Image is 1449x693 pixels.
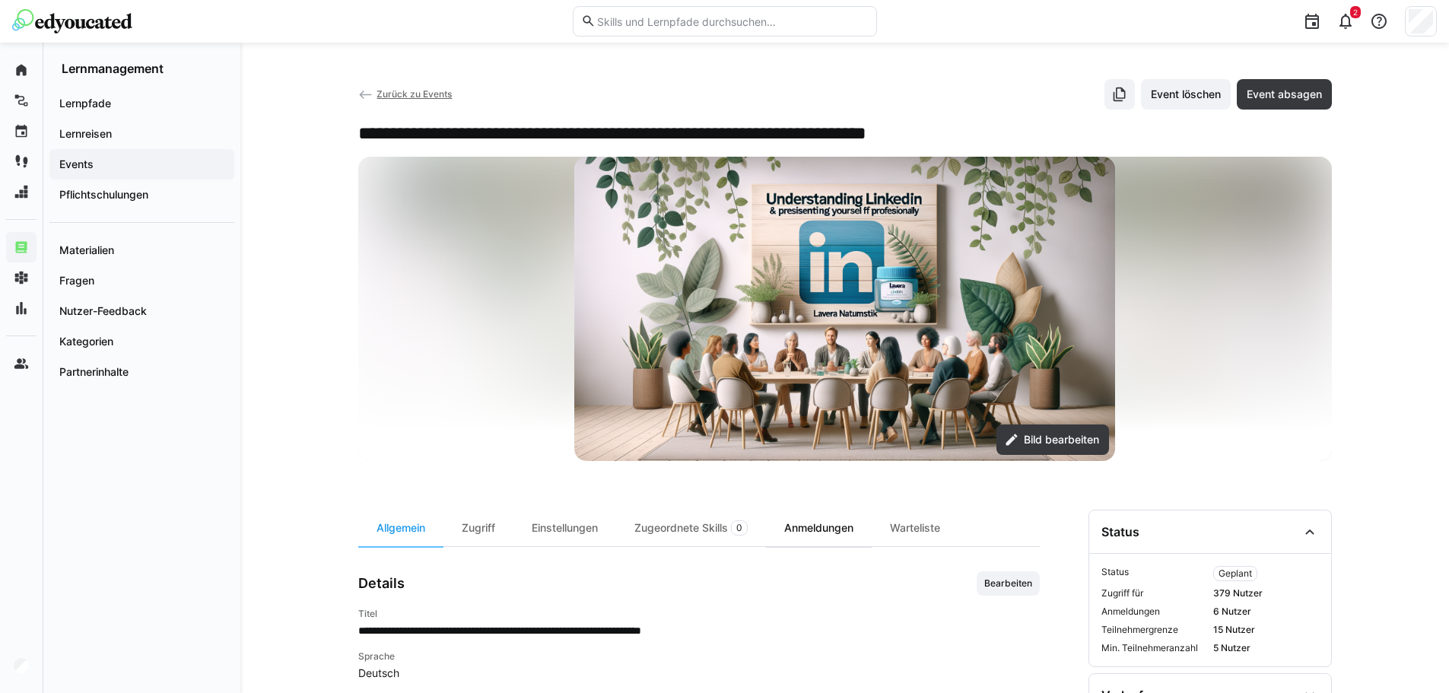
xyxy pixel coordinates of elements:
[1101,624,1207,636] span: Teilnehmergrenze
[377,88,452,100] span: Zurück zu Events
[616,510,766,546] div: Zugeordnete Skills
[1213,642,1319,654] span: 5 Nutzer
[736,522,742,534] span: 0
[977,571,1040,596] button: Bearbeiten
[358,88,453,100] a: Zurück zu Events
[596,14,868,28] input: Skills und Lernpfade durchsuchen…
[1141,79,1231,110] button: Event löschen
[1213,587,1319,599] span: 379 Nutzer
[1244,87,1324,102] span: Event absagen
[358,608,1040,620] h4: Titel
[1101,606,1207,618] span: Anmeldungen
[1101,642,1207,654] span: Min. Teilnehmeranzahl
[358,575,405,592] h3: Details
[358,650,1040,663] h4: Sprache
[513,510,616,546] div: Einstellungen
[1101,524,1139,539] div: Status
[766,510,872,546] div: Anmeldungen
[1219,567,1252,580] span: Geplant
[1022,432,1101,447] span: Bild bearbeiten
[1101,587,1207,599] span: Zugriff für
[358,666,1040,681] span: Deutsch
[1213,606,1319,618] span: 6 Nutzer
[358,510,443,546] div: Allgemein
[1353,8,1358,17] span: 2
[996,424,1109,455] button: Bild bearbeiten
[443,510,513,546] div: Zugriff
[983,577,1034,590] span: Bearbeiten
[1237,79,1332,110] button: Event absagen
[872,510,958,546] div: Warteliste
[1213,624,1319,636] span: 15 Nutzer
[1101,566,1207,581] span: Status
[1149,87,1223,102] span: Event löschen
